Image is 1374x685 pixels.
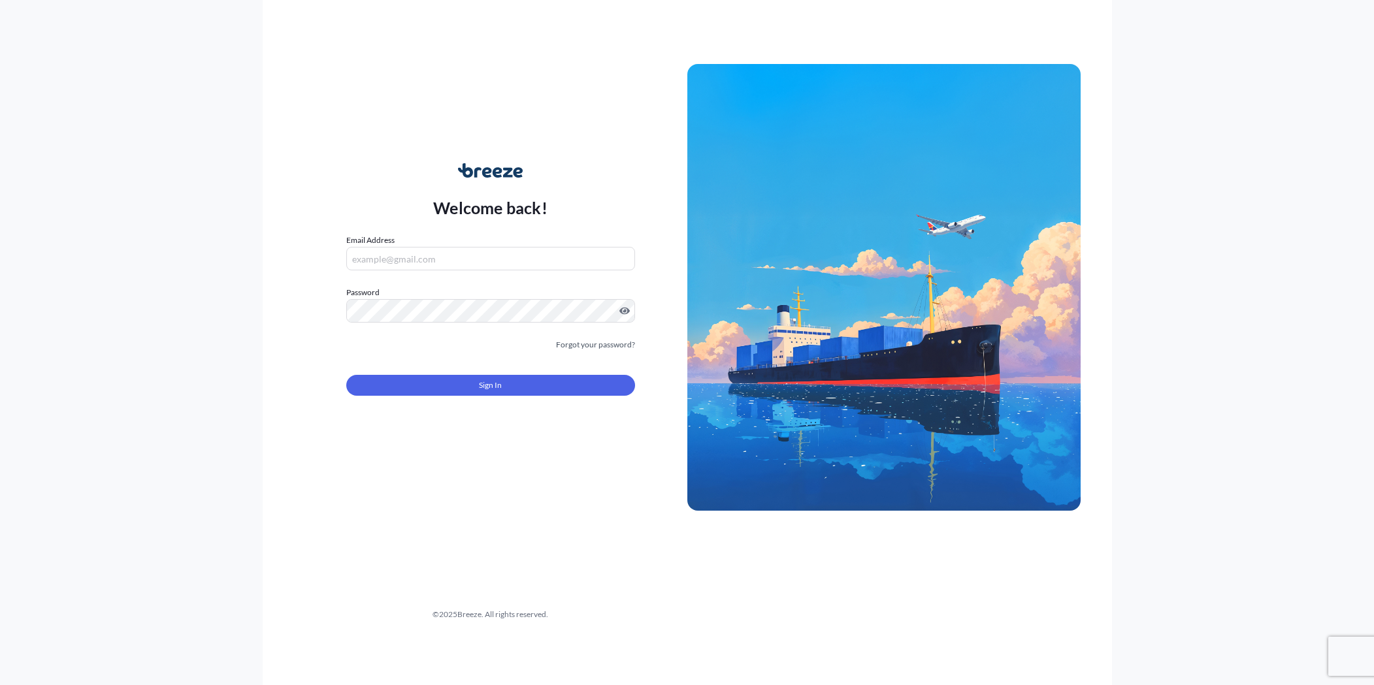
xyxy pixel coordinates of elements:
[346,234,395,247] label: Email Address
[433,197,548,218] p: Welcome back!
[346,375,635,396] button: Sign In
[346,247,635,270] input: example@gmail.com
[556,338,635,351] a: Forgot your password?
[687,64,1081,511] img: Ship illustration
[479,379,502,392] span: Sign In
[346,286,635,299] label: Password
[294,608,687,621] div: © 2025 Breeze. All rights reserved.
[619,306,630,316] button: Show password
